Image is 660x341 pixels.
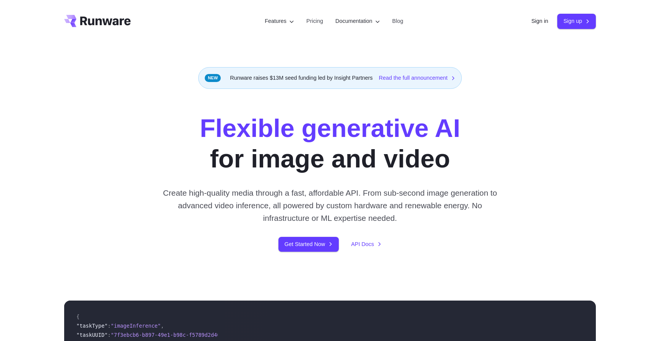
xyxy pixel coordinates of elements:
a: Blog [392,17,403,26]
span: : [108,323,111,329]
a: Sign up [557,14,596,29]
span: "taskUUID" [76,332,108,338]
div: Runware raises $13M seed funding led by Insight Partners [198,67,462,89]
span: "taskType" [76,323,108,329]
a: Get Started Now [278,237,339,252]
a: Sign in [531,17,548,26]
span: "imageInference" [111,323,161,329]
h1: for image and video [200,113,460,174]
label: Features [265,17,294,26]
span: "7f3ebcb6-b897-49e1-b98c-f5789d2d40d7" [111,332,230,338]
strong: Flexible generative AI [200,114,460,142]
span: { [76,314,79,320]
a: Go to / [64,15,131,27]
label: Documentation [335,17,380,26]
p: Create high-quality media through a fast, affordable API. From sub-second image generation to adv... [160,187,500,225]
a: API Docs [351,240,382,249]
a: Read the full announcement [379,74,455,82]
a: Pricing [306,17,323,26]
span: , [161,323,164,329]
span: : [108,332,111,338]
